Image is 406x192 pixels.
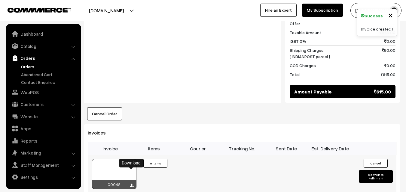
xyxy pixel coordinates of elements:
[384,38,395,44] span: 0.00
[88,142,132,155] th: Invoice
[388,9,393,20] span: ×
[388,10,393,19] button: Close
[364,159,388,168] button: Cancel
[8,8,71,12] img: COMMMERCE
[290,47,330,60] span: Shipping Charges [ INDIANPOST parcel ]
[8,123,79,134] a: Apps
[365,13,383,19] strong: Success
[8,135,79,146] a: Reports
[290,71,300,78] span: Total
[381,71,395,78] span: 615.00
[290,38,306,44] span: IGST 0%
[20,79,79,85] a: Contact Enquires
[88,130,113,136] span: Invoices
[8,111,79,122] a: Website
[8,147,79,158] a: Marketing
[119,159,143,167] div: Download
[8,53,79,64] a: Orders
[92,180,136,189] div: 00048
[8,41,79,52] a: Catalog
[290,62,316,69] span: COD Charges
[264,142,308,155] th: Sent Date
[8,28,79,39] a: Dashboard
[20,71,79,78] a: Abandoned Cart
[389,6,398,15] img: user
[302,4,343,17] a: My Subscription
[8,99,79,110] a: Customers
[350,3,401,18] button: [PERSON_NAME]
[8,6,60,13] a: COMMMERCE
[359,170,393,183] button: Convert to Fulfilment
[8,172,79,182] a: Settings
[20,64,79,70] a: Orders
[384,62,395,69] span: 0.00
[176,142,220,155] th: Courier
[290,20,300,27] span: Offer
[308,142,352,155] th: Est. Delivery Date
[374,88,391,95] span: 615.00
[294,88,332,95] span: Amount Payable
[143,159,167,168] button: 8 Items
[8,160,79,170] a: Staff Management
[132,142,176,155] th: Items
[382,47,395,60] span: 50.00
[357,22,397,36] div: Invoice created !
[260,4,297,17] a: Hire an Expert
[87,107,122,120] button: Cancel Order
[8,87,79,98] a: WebPOS
[68,3,145,18] button: [DOMAIN_NAME]
[290,29,321,36] span: Taxable Amount
[220,142,264,155] th: Tracking No.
